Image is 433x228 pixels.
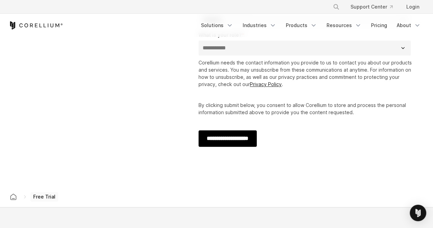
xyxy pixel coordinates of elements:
p: Corellium needs the contact information you provide to us to contact you about our products and s... [199,59,414,88]
a: Products [282,19,321,32]
a: Corellium Home [9,21,63,29]
div: Open Intercom Messenger [410,205,426,221]
button: Search [330,1,342,13]
span: Free Trial [30,192,58,202]
a: About [393,19,425,32]
a: Privacy Policy [250,81,282,87]
a: Industries [239,19,280,32]
a: Solutions [197,19,237,32]
p: By clicking submit below, you consent to allow Corellium to store and process the personal inform... [199,101,414,116]
div: Navigation Menu [324,1,425,13]
a: Login [401,1,425,13]
a: Support Center [345,1,398,13]
div: Navigation Menu [197,19,425,32]
a: Resources [322,19,366,32]
a: Corellium home [7,192,20,202]
a: Pricing [367,19,391,32]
